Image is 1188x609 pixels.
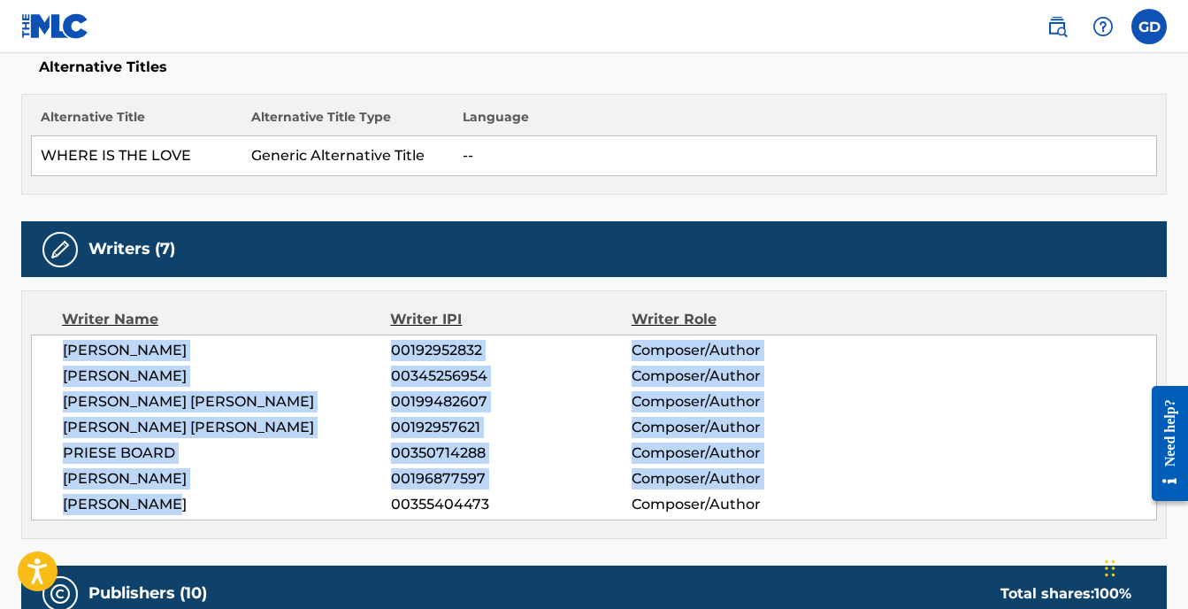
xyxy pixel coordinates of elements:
[63,468,391,490] span: [PERSON_NAME]
[1092,16,1114,37] img: help
[50,583,71,605] img: Publishers
[1046,16,1068,37] img: search
[88,583,207,604] h5: Publishers (10)
[242,136,454,176] td: Generic Alternative Title
[63,366,391,387] span: [PERSON_NAME]
[632,340,850,361] span: Composer/Author
[63,340,391,361] span: [PERSON_NAME]
[454,136,1157,176] td: --
[632,391,850,412] span: Composer/Author
[391,468,632,490] span: 00196877597
[391,340,632,361] span: 00192952832
[454,108,1157,136] th: Language
[88,239,175,259] h5: Writers (7)
[1105,542,1115,595] div: Drag
[63,391,391,412] span: [PERSON_NAME] [PERSON_NAME]
[632,417,850,438] span: Composer/Author
[390,309,631,330] div: Writer IPI
[632,468,850,490] span: Composer/Author
[1094,585,1131,602] span: 100 %
[632,494,850,515] span: Composer/Author
[63,417,391,438] span: [PERSON_NAME] [PERSON_NAME]
[632,443,850,464] span: Composer/Author
[391,366,632,387] span: 00345256954
[391,417,632,438] span: 00192957621
[1039,9,1075,44] a: Public Search
[32,136,243,176] td: WHERE IS THE LOVE
[32,108,243,136] th: Alternative Title
[1138,373,1188,515] iframe: Resource Center
[1131,9,1167,44] div: User Menu
[21,13,89,39] img: MLC Logo
[1000,583,1131,605] div: Total shares:
[39,58,1149,76] h5: Alternative Titles
[632,309,851,330] div: Writer Role
[63,494,391,515] span: [PERSON_NAME]
[1100,524,1188,609] iframe: Chat Widget
[391,391,632,412] span: 00199482607
[62,309,390,330] div: Writer Name
[632,366,850,387] span: Composer/Author
[391,494,632,515] span: 00355404473
[63,443,391,464] span: PRIESE BOARD
[391,443,632,464] span: 00350714288
[50,239,71,260] img: Writers
[242,108,454,136] th: Alternative Title Type
[1085,9,1121,44] div: Help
